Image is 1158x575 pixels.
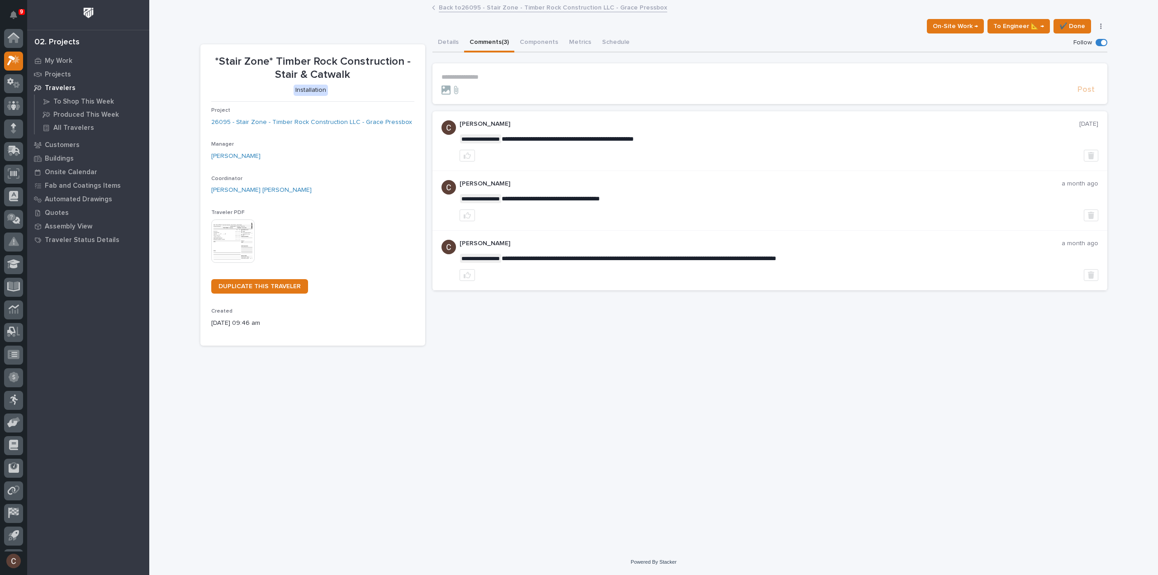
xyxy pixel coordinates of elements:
[1084,209,1098,221] button: Delete post
[45,155,74,163] p: Buildings
[35,121,149,134] a: All Travelers
[53,124,94,132] p: All Travelers
[211,55,414,81] p: *Stair Zone* Timber Rock Construction - Stair & Catwalk
[45,84,76,92] p: Travelers
[80,5,97,21] img: Workspace Logo
[597,33,635,52] button: Schedule
[441,180,456,195] img: AGNmyxaji213nCK4JzPdPN3H3CMBhXDSA2tJ_sy3UIa5=s96-c
[27,67,149,81] a: Projects
[27,54,149,67] a: My Work
[987,19,1050,33] button: To Engineer 📐 →
[1084,269,1098,281] button: Delete post
[211,279,308,294] a: DUPLICATE THIS TRAVELER
[45,141,80,149] p: Customers
[294,85,328,96] div: Installation
[45,223,92,231] p: Assembly View
[460,180,1062,188] p: [PERSON_NAME]
[20,9,23,15] p: 9
[1062,180,1098,188] p: a month ago
[27,192,149,206] a: Automated Drawings
[1077,85,1095,95] span: Post
[1062,240,1098,247] p: a month ago
[45,236,119,244] p: Traveler Status Details
[218,283,301,290] span: DUPLICATE THIS TRAVELER
[45,57,72,65] p: My Work
[1074,85,1098,95] button: Post
[27,165,149,179] a: Onsite Calendar
[464,33,514,52] button: Comments (3)
[211,318,414,328] p: [DATE] 09:46 am
[460,269,475,281] button: like this post
[631,559,676,565] a: Powered By Stacker
[460,150,475,162] button: like this post
[211,309,233,314] span: Created
[211,152,261,161] a: [PERSON_NAME]
[27,152,149,165] a: Buildings
[27,81,149,95] a: Travelers
[27,206,149,219] a: Quotes
[1073,39,1092,47] p: Follow
[211,118,412,127] a: 26095 - Stair Zone - Timber Rock Construction LLC - Grace Pressbox
[933,21,978,32] span: On-Site Work →
[45,182,121,190] p: Fab and Coatings Items
[4,551,23,570] button: users-avatar
[11,11,23,25] div: Notifications9
[1059,21,1085,32] span: ✔️ Done
[53,98,114,106] p: To Shop This Week
[35,108,149,121] a: Produced This Week
[27,219,149,233] a: Assembly View
[34,38,80,48] div: 02. Projects
[441,240,456,254] img: AGNmyxaji213nCK4JzPdPN3H3CMBhXDSA2tJ_sy3UIa5=s96-c
[4,5,23,24] button: Notifications
[432,33,464,52] button: Details
[45,168,97,176] p: Onsite Calendar
[1079,120,1098,128] p: [DATE]
[45,71,71,79] p: Projects
[460,120,1079,128] p: [PERSON_NAME]
[27,138,149,152] a: Customers
[53,111,119,119] p: Produced This Week
[211,185,312,195] a: [PERSON_NAME] [PERSON_NAME]
[927,19,984,33] button: On-Site Work →
[460,240,1062,247] p: [PERSON_NAME]
[27,233,149,247] a: Traveler Status Details
[441,120,456,135] img: AGNmyxaji213nCK4JzPdPN3H3CMBhXDSA2tJ_sy3UIa5=s96-c
[211,176,242,181] span: Coordinator
[439,2,667,12] a: Back to26095 - Stair Zone - Timber Rock Construction LLC - Grace Pressbox
[211,142,234,147] span: Manager
[514,33,564,52] button: Components
[993,21,1044,32] span: To Engineer 📐 →
[27,179,149,192] a: Fab and Coatings Items
[460,209,475,221] button: like this post
[45,195,112,204] p: Automated Drawings
[211,108,230,113] span: Project
[35,95,149,108] a: To Shop This Week
[564,33,597,52] button: Metrics
[211,210,245,215] span: Traveler PDF
[1054,19,1091,33] button: ✔️ Done
[1084,150,1098,162] button: Delete post
[45,209,69,217] p: Quotes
